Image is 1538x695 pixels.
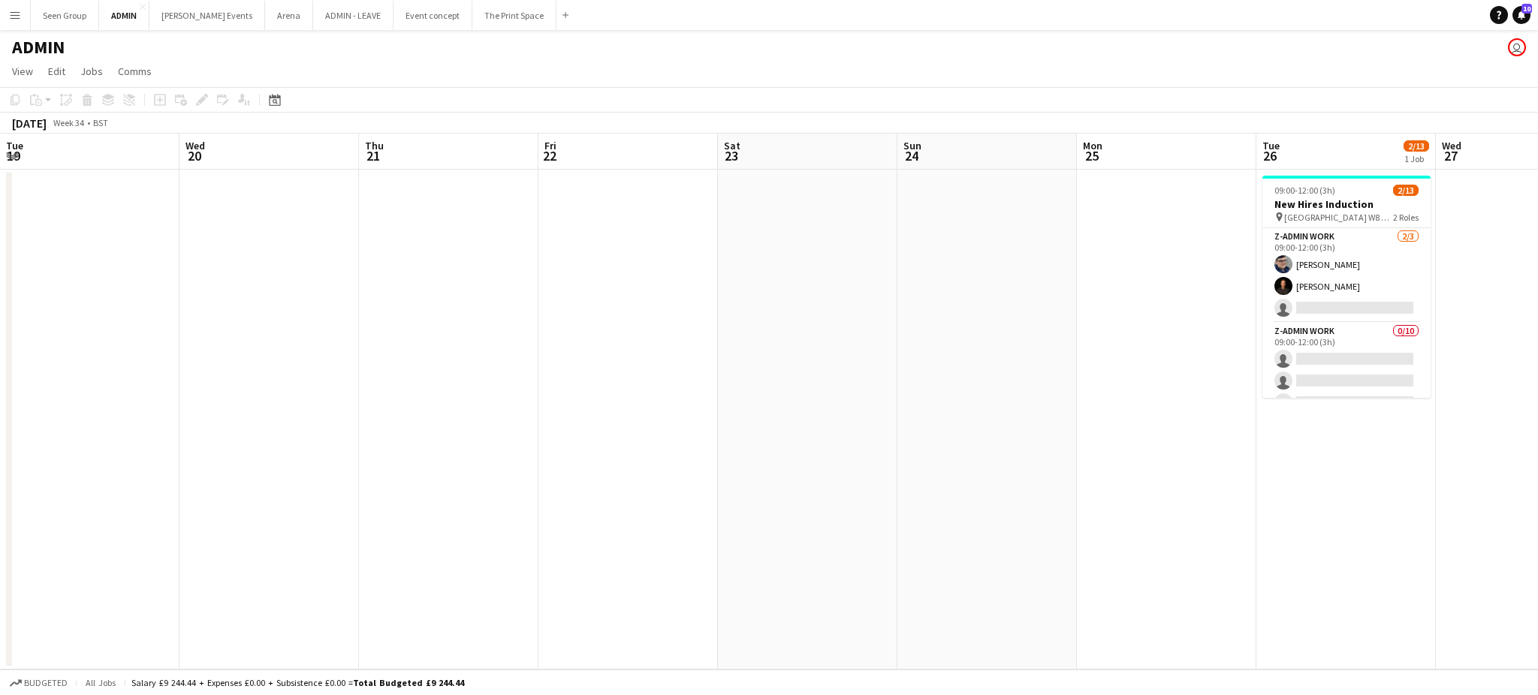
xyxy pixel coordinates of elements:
[1442,139,1461,152] span: Wed
[24,678,68,688] span: Budgeted
[1262,197,1431,211] h3: New Hires Induction
[74,62,109,81] a: Jobs
[99,1,149,30] button: ADMIN
[1083,139,1102,152] span: Mon
[394,1,472,30] button: Event concept
[722,147,740,164] span: 23
[724,139,740,152] span: Sat
[363,147,384,164] span: 21
[1262,228,1431,323] app-card-role: z-Admin Work2/309:00-12:00 (3h)[PERSON_NAME][PERSON_NAME]
[12,65,33,78] span: View
[1260,147,1280,164] span: 26
[42,62,71,81] a: Edit
[1262,139,1280,152] span: Tue
[6,139,23,152] span: Tue
[1393,212,1419,223] span: 2 Roles
[1262,176,1431,398] app-job-card: 09:00-12:00 (3h)2/13New Hires Induction [GEOGRAPHIC_DATA] W8 7RX2 Rolesz-Admin Work2/309:00-12:00...
[131,677,464,688] div: Salary £9 244.44 + Expenses £0.00 + Subsistence £0.00 =
[1404,140,1429,152] span: 2/13
[80,65,103,78] span: Jobs
[6,62,39,81] a: View
[1274,185,1335,196] span: 09:00-12:00 (3h)
[31,1,99,30] button: Seen Group
[1262,323,1431,570] app-card-role: z-Admin Work0/1009:00-12:00 (3h)
[365,139,384,152] span: Thu
[149,1,265,30] button: [PERSON_NAME] Events
[1512,6,1530,24] a: 10
[183,147,205,164] span: 20
[542,147,556,164] span: 22
[472,1,556,30] button: The Print Space
[1081,147,1102,164] span: 25
[48,65,65,78] span: Edit
[118,65,152,78] span: Comms
[1440,147,1461,164] span: 27
[93,117,108,128] div: BST
[50,117,87,128] span: Week 34
[353,677,464,688] span: Total Budgeted £9 244.44
[265,1,313,30] button: Arena
[185,139,205,152] span: Wed
[112,62,158,81] a: Comms
[901,147,921,164] span: 24
[903,139,921,152] span: Sun
[12,116,47,131] div: [DATE]
[1393,185,1419,196] span: 2/13
[12,36,65,59] h1: ADMIN
[544,139,556,152] span: Fri
[83,677,119,688] span: All jobs
[8,675,70,691] button: Budgeted
[1521,4,1532,14] span: 10
[313,1,394,30] button: ADMIN - LEAVE
[1284,212,1393,223] span: [GEOGRAPHIC_DATA] W8 7RX
[1508,38,1526,56] app-user-avatar: Andrew Boatright
[1404,153,1428,164] div: 1 Job
[4,147,23,164] span: 19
